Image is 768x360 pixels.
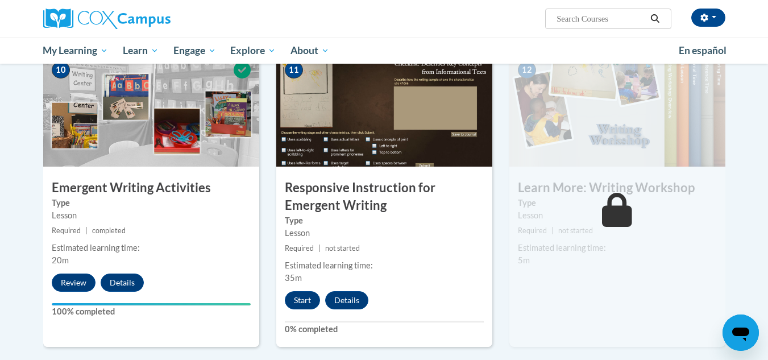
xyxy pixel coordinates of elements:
span: Explore [230,44,276,57]
button: Review [52,274,96,292]
div: Lesson [285,227,484,239]
div: Your progress [52,303,251,305]
span: | [85,226,88,235]
a: Engage [166,38,223,64]
span: 11 [285,61,303,78]
span: 35m [285,273,302,283]
button: Start [285,291,320,309]
span: My Learning [43,44,108,57]
img: Course Image [509,53,725,167]
span: 5m [518,255,530,265]
label: 0% completed [285,323,484,336]
label: Type [285,214,484,227]
span: Required [52,226,81,235]
div: Estimated learning time: [285,259,484,272]
div: Estimated learning time: [52,242,251,254]
a: Learn [115,38,166,64]
label: 100% completed [52,305,251,318]
img: Cox Campus [43,9,171,29]
label: Type [52,197,251,209]
button: Details [101,274,144,292]
label: Type [518,197,717,209]
a: Explore [223,38,283,64]
span: Required [518,226,547,235]
div: Lesson [52,209,251,222]
span: Required [285,244,314,253]
div: Estimated learning time: [518,242,717,254]
img: Course Image [43,53,259,167]
span: not started [325,244,360,253]
span: | [318,244,321,253]
a: En español [671,39,734,63]
input: Search Courses [555,12,646,26]
a: Cox Campus [43,9,259,29]
button: Account Settings [691,9,725,27]
button: Search [646,12,663,26]
span: not started [558,226,593,235]
a: My Learning [36,38,116,64]
h3: Responsive Instruction for Emergent Writing [276,179,492,214]
a: About [283,38,337,64]
span: completed [92,226,126,235]
span: En español [679,44,727,56]
span: Learn [123,44,159,57]
span: | [551,226,554,235]
img: Course Image [276,53,492,167]
span: 12 [518,61,536,78]
span: Engage [173,44,216,57]
span: About [290,44,329,57]
span: 20m [52,255,69,265]
h3: Learn More: Writing Workshop [509,179,725,197]
iframe: Button to launch messaging window [723,315,759,351]
button: Details [325,291,368,309]
h3: Emergent Writing Activities [43,179,259,197]
div: Lesson [518,209,717,222]
div: Main menu [26,38,742,64]
span: 10 [52,61,70,78]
